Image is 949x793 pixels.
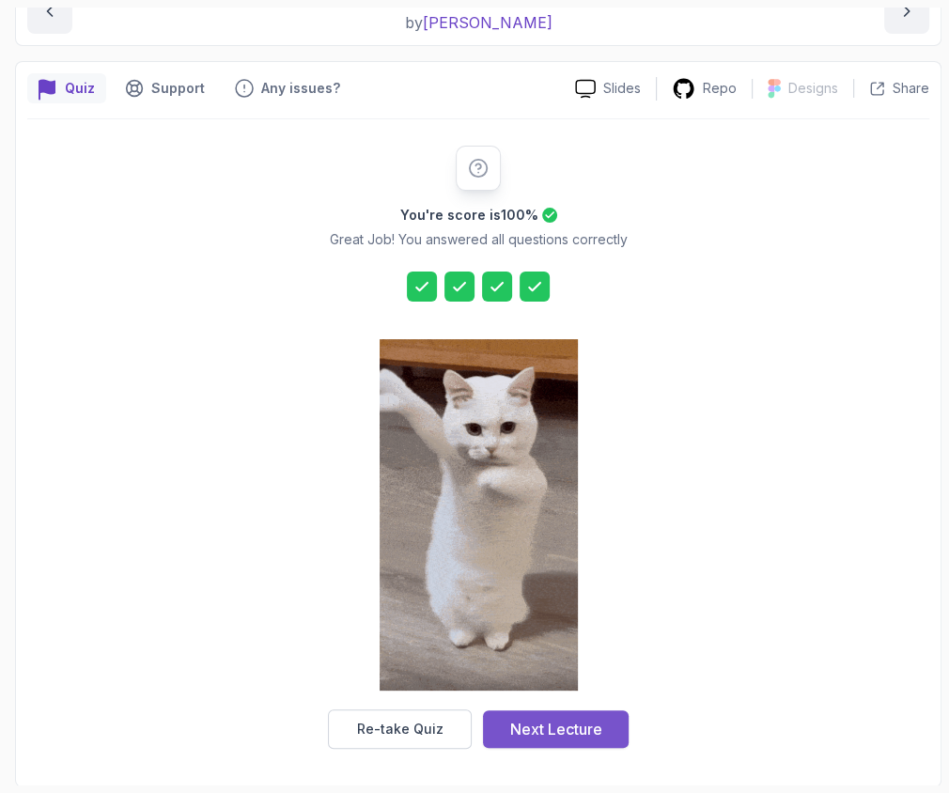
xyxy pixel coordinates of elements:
button: quiz button [27,73,106,103]
p: Share [893,79,929,98]
p: Repo [703,79,737,98]
button: Re-take Quiz [328,709,472,749]
p: by [405,11,552,34]
div: Next Lecture [510,718,602,740]
img: cool-cat [380,339,578,691]
p: Any issues? [261,79,340,98]
p: Designs [788,79,838,98]
p: Great Job! You answered all questions correctly [330,230,628,249]
p: Quiz [65,79,95,98]
button: Support button [114,73,216,103]
a: Repo [657,77,752,101]
p: Slides [603,79,641,98]
h2: You're score is 100 % [400,206,538,225]
button: Share [853,79,929,98]
p: Support [151,79,205,98]
button: Next Lecture [483,710,629,748]
span: [PERSON_NAME] [423,13,552,32]
a: Slides [560,79,656,99]
button: Feedback button [224,73,351,103]
div: Re-take Quiz [357,720,443,739]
